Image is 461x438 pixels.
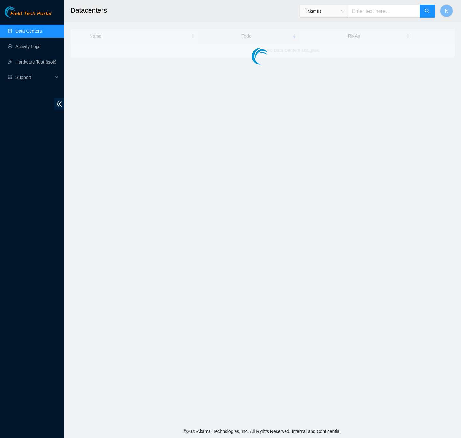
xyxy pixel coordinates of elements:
button: N [440,4,453,17]
a: Data Centers [15,29,42,34]
button: search [420,5,435,18]
a: Hardware Test (isok) [15,59,56,64]
span: double-left [54,98,64,110]
span: Support [15,71,53,84]
input: Enter text here... [348,5,420,18]
span: N [445,7,448,15]
footer: © 2025 Akamai Technologies, Inc. All Rights Reserved. Internal and Confidential. [64,425,461,438]
a: Activity Logs [15,44,41,49]
a: Akamai TechnologiesField Tech Portal [5,12,51,20]
span: Field Tech Portal [10,11,51,17]
img: Akamai Technologies [5,6,32,18]
span: Ticket ID [304,6,344,16]
span: read [8,75,12,80]
span: search [425,8,430,14]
